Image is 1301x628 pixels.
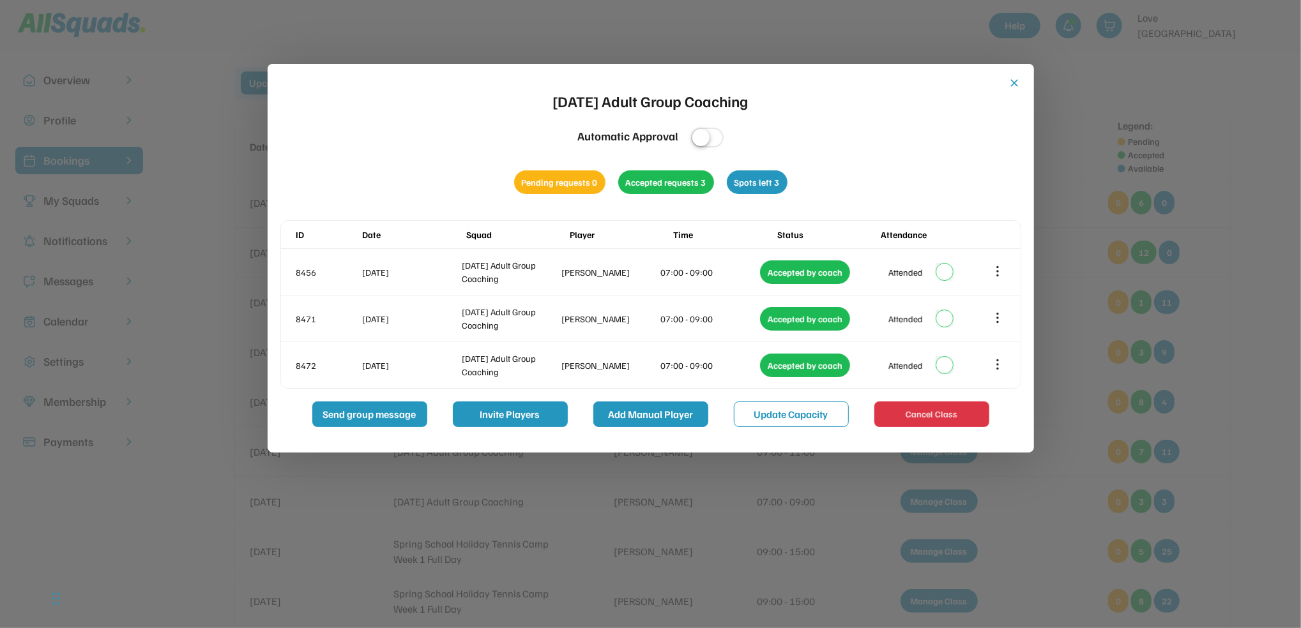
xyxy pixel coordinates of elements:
div: 8456 [296,265,360,279]
button: close [1008,77,1021,89]
div: [DATE] [363,265,460,279]
button: Send group message [312,401,427,427]
div: [PERSON_NAME] [561,359,658,372]
div: [DATE] Adult Group Coaching [462,305,559,332]
div: 8471 [296,312,360,325]
div: [DATE] Adult Group Coaching [553,89,749,112]
div: [DATE] [363,359,460,372]
div: [PERSON_NAME] [561,265,658,279]
div: [DATE] [363,312,460,325]
div: Automatic Approval [577,128,678,145]
div: Date [363,228,464,241]
div: 8472 [296,359,360,372]
div: Time [673,228,774,241]
div: 07:00 - 09:00 [661,312,758,325]
div: [DATE] Adult Group Coaching [462,352,559,378]
div: Attended [888,359,923,372]
div: Attended [888,265,923,279]
div: [PERSON_NAME] [561,312,658,325]
div: Status [777,228,878,241]
button: Add Manual Player [593,401,708,427]
div: Squad [466,228,567,241]
div: Spots left 3 [727,170,787,194]
div: Accepted requests 3 [618,170,714,194]
div: Accepted by coach [760,354,850,377]
div: [DATE] Adult Group Coaching [462,258,559,285]
button: Update Capacity [734,401,849,427]
div: Accepted by coach [760,307,850,331]
div: Player [570,228,671,241]
button: Cancel Class [874,401,989,427]
div: Attended [888,312,923,325]
div: ID [296,228,360,241]
button: Invite Players [453,401,568,427]
div: Accepted by coach [760,260,850,284]
div: Pending requests 0 [514,170,605,194]
div: 07:00 - 09:00 [661,265,758,279]
div: 07:00 - 09:00 [661,359,758,372]
div: Attendance [881,228,982,241]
